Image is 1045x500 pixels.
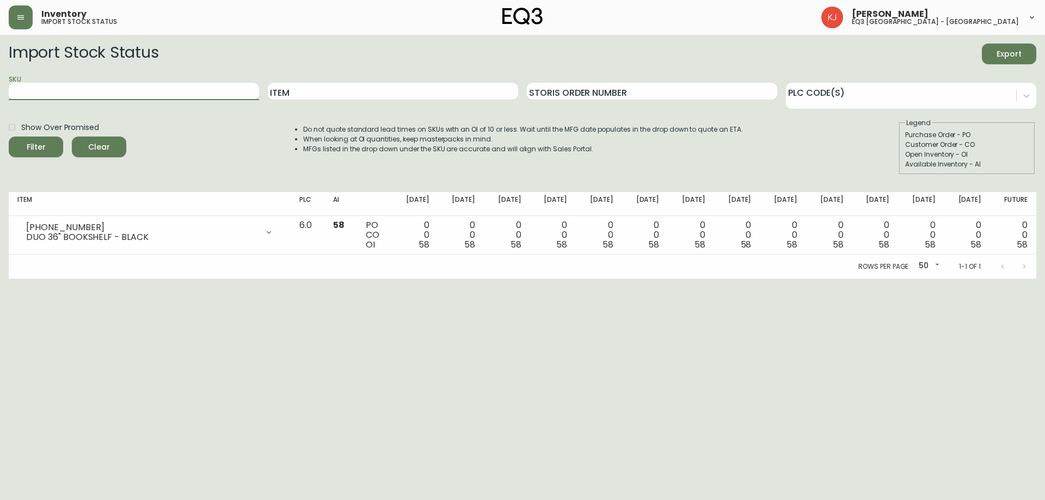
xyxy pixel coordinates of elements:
[392,192,438,216] th: [DATE]
[366,220,383,250] div: PO CO
[999,220,1028,250] div: 0 0
[9,44,158,64] h2: Import Stock Status
[291,192,324,216] th: PLC
[821,7,843,28] img: 24a625d34e264d2520941288c4a55f8e
[72,137,126,157] button: Clear
[760,192,806,216] th: [DATE]
[21,122,99,133] span: Show Over Promised
[723,220,752,250] div: 0 0
[530,192,576,216] th: [DATE]
[668,192,714,216] th: [DATE]
[852,192,899,216] th: [DATE]
[502,8,543,25] img: logo
[511,238,521,251] span: 58
[806,192,852,216] th: [DATE]
[603,238,613,251] span: 58
[484,192,530,216] th: [DATE]
[17,220,282,244] div: [PHONE_NUMBER]DUO 36" BOOKSHELF - BLACK
[914,257,942,275] div: 50
[959,262,981,271] p: 1-1 of 1
[769,220,797,250] div: 0 0
[585,220,613,250] div: 0 0
[447,220,476,250] div: 0 0
[991,47,1028,61] span: Export
[366,238,375,251] span: OI
[905,159,1029,169] div: Available Inventory - AI
[9,192,291,216] th: Item
[622,192,668,216] th: [DATE]
[324,192,357,216] th: AI
[905,118,932,128] legend: Legend
[852,10,929,18] span: [PERSON_NAME]
[925,238,936,251] span: 58
[333,219,345,231] span: 58
[631,220,660,250] div: 0 0
[907,220,936,250] div: 0 0
[9,137,63,157] button: Filter
[27,140,46,154] div: Filter
[41,18,117,25] h5: import stock status
[81,140,118,154] span: Clear
[556,238,567,251] span: 58
[898,192,944,216] th: [DATE]
[815,220,844,250] div: 0 0
[303,125,743,134] li: Do not quote standard lead times on SKUs with an OI of 10 or less. Wait until the MFG date popula...
[970,238,981,251] span: 58
[982,44,1036,64] button: Export
[438,192,484,216] th: [DATE]
[852,18,1019,25] h5: eq3 [GEOGRAPHIC_DATA] - [GEOGRAPHIC_DATA]
[944,192,991,216] th: [DATE]
[648,238,659,251] span: 58
[576,192,622,216] th: [DATE]
[26,223,258,232] div: [PHONE_NUMBER]
[833,238,844,251] span: 58
[694,238,705,251] span: 58
[878,238,889,251] span: 58
[990,192,1036,216] th: Future
[303,144,743,154] li: MFGs listed in the drop down under the SKU are accurate and will align with Sales Portal.
[858,262,910,271] p: Rows per page:
[905,150,1029,159] div: Open Inventory - OI
[714,192,760,216] th: [DATE]
[41,10,87,18] span: Inventory
[861,220,890,250] div: 0 0
[401,220,429,250] div: 0 0
[786,238,797,251] span: 58
[303,134,743,144] li: When looking at OI quantities, keep masterpacks in mind.
[905,130,1029,140] div: Purchase Order - PO
[905,140,1029,150] div: Customer Order - CO
[291,216,324,255] td: 6.0
[741,238,752,251] span: 58
[1017,238,1028,251] span: 58
[677,220,705,250] div: 0 0
[493,220,521,250] div: 0 0
[419,238,429,251] span: 58
[26,232,258,242] div: DUO 36" BOOKSHELF - BLACK
[539,220,568,250] div: 0 0
[953,220,982,250] div: 0 0
[464,238,475,251] span: 58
